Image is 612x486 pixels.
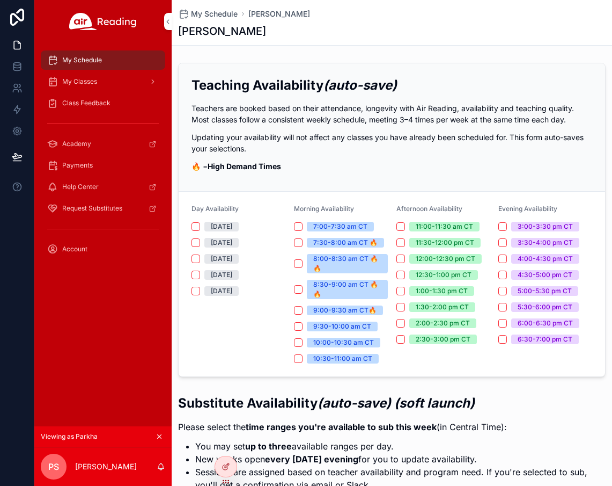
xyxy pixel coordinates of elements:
h2: Substitute Availability [178,394,606,412]
div: 11:00-11:30 am CT [416,222,473,231]
div: 3:30-4:00 pm CT [518,238,573,248]
div: 3:00-3:30 pm CT [518,222,573,231]
div: 1:00-1:30 pm CT [416,286,468,296]
a: Class Feedback [41,93,165,113]
div: [DATE] [211,270,232,280]
span: PS [48,460,59,473]
a: My Schedule [41,50,165,70]
span: Evening Availability [498,205,557,213]
a: My Schedule [178,9,238,19]
div: 1:30-2:00 pm CT [416,302,469,312]
h2: Teaching Availability [191,76,592,94]
p: Updating your availability will not affect any classes you have already been scheduled for. This ... [191,132,592,154]
p: [PERSON_NAME] [75,461,137,472]
a: My Classes [41,72,165,91]
div: 11:30-12:00 pm CT [416,238,474,248]
img: App logo [69,13,137,30]
span: Payments [62,161,93,170]
span: Day Availability [191,205,239,213]
li: New weeks open for you to update availability. [195,453,606,466]
h1: [PERSON_NAME] [178,24,266,39]
div: [DATE] [211,254,232,264]
span: Viewing as Parkha [41,432,98,441]
span: Request Substitutes [62,204,122,213]
div: scrollable content [34,43,172,273]
em: (auto-save) [323,77,397,93]
div: 7:30-8:00 am CT 🔥 [313,238,378,248]
span: My Schedule [62,56,102,64]
span: Class Feedback [62,99,110,107]
div: 2:00-2:30 pm CT [416,318,470,328]
span: Afternoon Availability [396,205,462,213]
div: 8:00-8:30 am CT 🔥🔥 [313,254,381,273]
span: Account [62,245,87,253]
div: 10:00-10:30 am CT [313,338,374,347]
div: 12:30-1:00 pm CT [416,270,471,280]
div: 5:00-5:30 pm CT [518,286,572,296]
a: Help Center [41,177,165,197]
div: 4:30-5:00 pm CT [518,270,572,280]
li: You may set available ranges per day. [195,440,606,453]
span: My Classes [62,77,97,86]
div: [DATE] [211,238,232,248]
div: 10:30-11:00 am CT [313,354,372,364]
a: Payments [41,156,165,175]
div: 12:00-12:30 pm CT [416,254,475,264]
strong: every [DATE] evening [265,454,358,465]
p: Please select the (in Central Time): [178,420,606,433]
div: 9:00-9:30 am CT🔥 [313,306,377,315]
div: [DATE] [211,222,232,231]
a: Academy [41,134,165,154]
span: Help Center [62,183,99,191]
div: 6:00-6:30 pm CT [518,318,573,328]
a: [PERSON_NAME] [248,9,310,19]
p: Teachers are booked based on their attendance, longevity with Air Reading, availability and teach... [191,103,592,125]
div: 7:00-7:30 am CT [313,222,367,231]
strong: time ranges you're available to sub this week [246,422,437,432]
em: (auto-save) (soft launch) [318,395,475,411]
div: [DATE] [211,286,232,296]
strong: High Demand Times [208,162,281,171]
div: 5:30-6:00 pm CT [518,302,572,312]
div: 6:30-7:00 pm CT [518,335,572,344]
div: 9:30-10:00 am CT [313,322,371,331]
a: Request Substitutes [41,199,165,218]
div: 4:00-4:30 pm CT [518,254,573,264]
span: My Schedule [191,9,238,19]
div: 2:30-3:00 pm CT [416,335,470,344]
p: 🔥 = [191,161,592,172]
div: 8:30-9:00 am CT 🔥🔥 [313,280,381,299]
span: Morning Availability [294,205,354,213]
span: Academy [62,140,91,148]
a: Account [41,240,165,259]
strong: up to three [245,441,292,452]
